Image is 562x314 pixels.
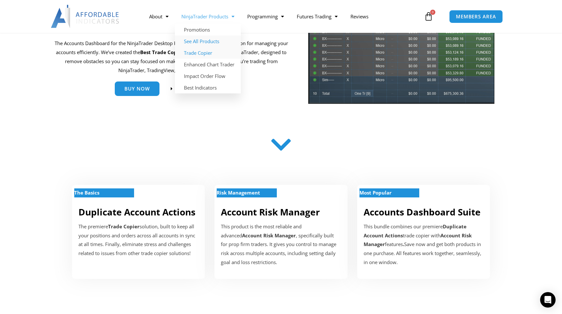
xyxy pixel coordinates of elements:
a: Impact Order Flow [175,70,241,82]
a: Account Risk Manager [221,206,320,218]
div: This bundle combines our premiere trade copier with features Save now and get both products in on... [364,222,484,267]
span: MEMBERS AREA [456,14,496,19]
img: LogoAI | Affordable Indicators – NinjaTrader [51,5,120,28]
a: Programming [241,9,290,24]
p: The premiere solution, built to keep all your positions and orders across all accounts in sync at... [78,222,198,258]
strong: Account Risk Manager [242,232,296,239]
a: Accounts Dashboard Suite [364,206,481,218]
a: Best Indicators [175,82,241,93]
a: See All Products [175,35,241,47]
nav: Menu [143,9,422,24]
strong: Most Popular [359,189,392,196]
strong: Risk Management [217,189,260,196]
a: Duplicate Account Actions [78,206,195,218]
span: Buy Now [124,86,150,91]
strong: Trade Copier [108,223,140,230]
ul: NinjaTrader Products [175,24,241,93]
strong: The Basics [74,189,99,196]
a: Promotions [175,24,241,35]
a: About [143,9,175,24]
a: Buy Now [115,81,159,96]
a: Enhanced Chart Trader [175,59,241,70]
a: Futures Trading [290,9,344,24]
a: NinjaTrader Products [175,9,241,24]
b: Duplicate Account Actions [364,223,467,239]
div: Open Intercom Messenger [540,292,556,308]
b: Account Risk Manager [364,232,472,248]
p: The Accounts Dashboard for the NinjaTrader Desktop Platform is an all in one solution for managin... [54,39,288,75]
a: Customer Reviews [171,86,229,91]
b: . [403,241,404,247]
b: Best Trade Copier [140,49,184,55]
a: Trade Copier [175,47,241,59]
a: 0 [414,7,443,26]
a: MEMBERS AREA [449,10,503,23]
p: This product is the most reliable and advanced , specifically built for prop firm traders. It giv... [221,222,341,267]
a: Reviews [344,9,375,24]
span: 0 [430,10,435,15]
